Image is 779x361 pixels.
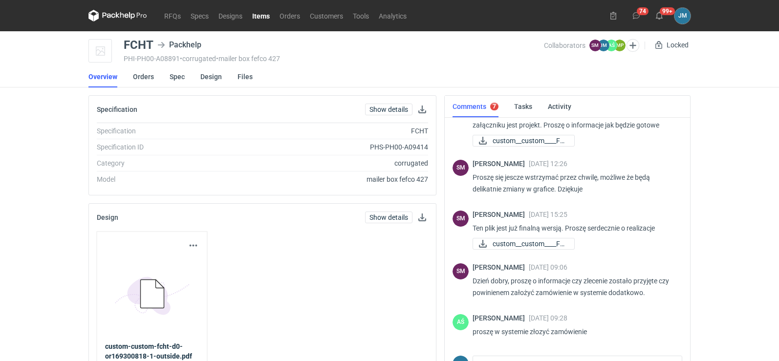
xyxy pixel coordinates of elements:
[473,135,570,147] div: custom__custom____FCHT__dR169300818__o__1__outside.pdf
[416,212,428,223] button: Download design
[453,211,469,227] div: Sebastian Markut
[229,158,428,168] div: corrugated
[493,238,566,249] span: custom__custom____FC...
[453,263,469,279] figcaption: SM
[453,314,469,330] div: Adrian Świerżewski
[216,55,280,63] span: • mailer box fefco 427
[674,8,691,24] div: Joanna Myślak
[305,10,348,21] a: Customers
[651,8,667,23] button: 99+
[473,222,674,234] p: Ten plik jest już finalną wersją. Proszę serdecznie o realizacje
[473,211,529,218] span: [PERSON_NAME]
[247,10,275,21] a: Items
[674,8,691,24] button: JM
[473,238,570,250] div: custom__custom____FCHT__d0__oR169300818__1__outside.pdf
[88,66,117,87] a: Overview
[453,263,469,279] div: Sebastian Markut
[97,142,229,152] div: Specification ID
[97,106,137,113] h2: Specification
[473,171,674,195] p: Proszę się jescze wstrzymać przez chwilę, możliwe że będą delikatnie zmiany w grafice. Dziękuje
[628,8,644,23] button: 74
[214,10,247,21] a: Designs
[105,341,199,361] a: custom-custom-fcht-d0-or169300818-1-outside.pdf
[473,326,674,338] p: proszę w systemie złozyć zamówienie
[548,96,571,117] a: Activity
[229,174,428,184] div: mailer box fefco 427
[627,39,639,52] button: Edit collaborators
[453,160,469,176] figcaption: SM
[188,240,199,252] button: Actions
[124,55,544,63] div: PHI-PH00-A08891
[97,158,229,168] div: Category
[97,213,118,221] h2: Design
[589,40,601,51] figcaption: SM
[614,40,626,51] figcaption: MP
[473,275,674,298] p: Dzień dobry, proszę o informacje czy zlecenie zostało przyjęte czy powinienem założyć zamówienie ...
[473,263,529,271] span: [PERSON_NAME]
[180,55,216,63] span: • corrugated
[238,66,253,87] a: Files
[473,314,529,322] span: [PERSON_NAME]
[598,40,609,51] figcaption: JM
[493,135,566,146] span: custom__custom____FC...
[473,135,575,147] a: custom__custom____FC...
[124,39,153,51] div: FCHT
[544,42,585,49] span: Collaborators
[529,211,567,218] span: [DATE] 15:25
[473,107,674,131] p: Dzień dobry, chciałbym w takim razie zamówić tą próbkę w załączniku jest projekt. Proszę o inform...
[529,160,567,168] span: [DATE] 12:26
[493,103,496,110] div: 7
[157,39,201,51] div: Packhelp
[374,10,411,21] a: Analytics
[133,66,154,87] a: Orders
[453,96,498,117] a: Comments7
[653,39,691,51] div: Locked
[200,66,222,87] a: Design
[473,238,575,250] a: custom__custom____FC...
[170,66,185,87] a: Spec
[606,40,617,51] figcaption: AŚ
[229,126,428,136] div: FCHT
[453,160,469,176] div: Sebastian Markut
[97,126,229,136] div: Specification
[159,10,186,21] a: RFQs
[348,10,374,21] a: Tools
[529,314,567,322] span: [DATE] 09:28
[105,342,192,360] strong: custom-custom-fcht-d0-or169300818-1-outside.pdf
[88,10,147,21] svg: Packhelp Pro
[453,211,469,227] figcaption: SM
[97,174,229,184] div: Model
[529,263,567,271] span: [DATE] 09:06
[275,10,305,21] a: Orders
[416,104,428,115] button: Download specification
[186,10,214,21] a: Specs
[365,212,412,223] a: Show details
[514,96,532,117] a: Tasks
[365,104,412,115] a: Show details
[229,142,428,152] div: PHS-PH00-A09414
[473,160,529,168] span: [PERSON_NAME]
[453,314,469,330] figcaption: AŚ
